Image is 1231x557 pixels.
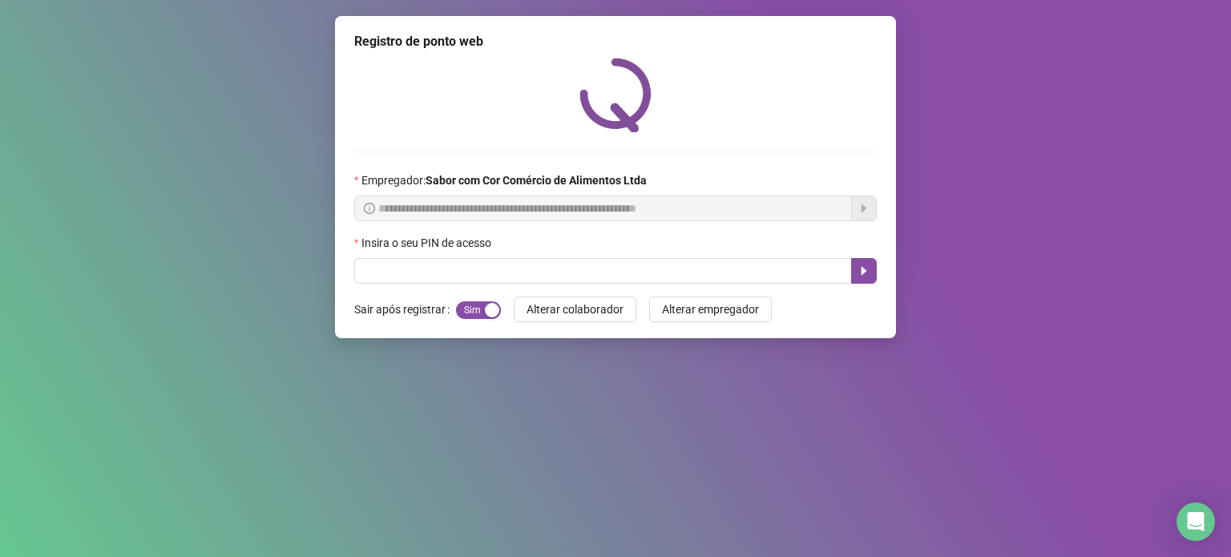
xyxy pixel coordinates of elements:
div: Open Intercom Messenger [1177,503,1215,541]
div: Registro de ponto web [354,32,877,51]
span: Alterar empregador [662,301,759,318]
label: Sair após registrar [354,297,456,322]
span: info-circle [364,203,375,214]
button: Alterar empregador [649,297,772,322]
span: Empregador : [361,172,647,189]
span: caret-right [858,264,870,277]
button: Alterar colaborador [514,297,636,322]
span: Alterar colaborador [527,301,624,318]
strong: Sabor com Cor Comércio de Alimentos Ltda [426,174,647,187]
label: Insira o seu PIN de acesso [354,234,502,252]
img: QRPoint [579,58,652,132]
